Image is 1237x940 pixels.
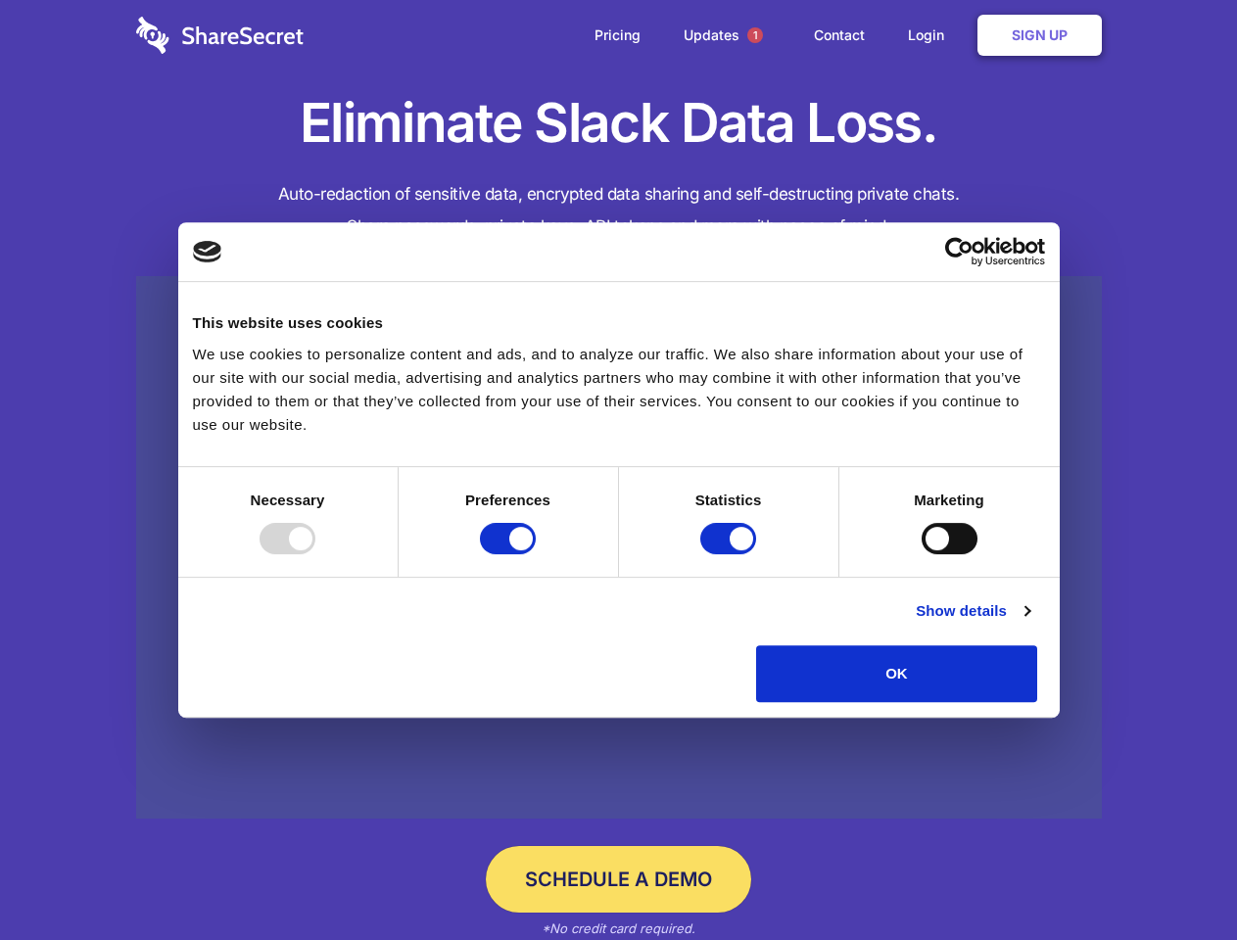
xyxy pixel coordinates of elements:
button: OK [756,645,1037,702]
h1: Eliminate Slack Data Loss. [136,88,1102,159]
a: Pricing [575,5,660,66]
strong: Statistics [695,492,762,508]
a: Schedule a Demo [486,846,751,913]
a: Wistia video thumbnail [136,276,1102,820]
span: 1 [747,27,763,43]
strong: Marketing [914,492,984,508]
a: Sign Up [977,15,1102,56]
strong: Necessary [251,492,325,508]
em: *No credit card required. [542,920,695,936]
a: Contact [794,5,884,66]
div: We use cookies to personalize content and ads, and to analyze our traffic. We also share informat... [193,343,1045,437]
a: Login [888,5,974,66]
a: Usercentrics Cookiebot - opens in a new window [874,237,1045,266]
img: logo [193,241,222,262]
strong: Preferences [465,492,550,508]
img: logo-wordmark-white-trans-d4663122ce5f474addd5e946df7df03e33cb6a1c49d2221995e7729f52c070b2.svg [136,17,304,54]
div: This website uses cookies [193,311,1045,335]
a: Show details [916,599,1029,623]
h4: Auto-redaction of sensitive data, encrypted data sharing and self-destructing private chats. Shar... [136,178,1102,243]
